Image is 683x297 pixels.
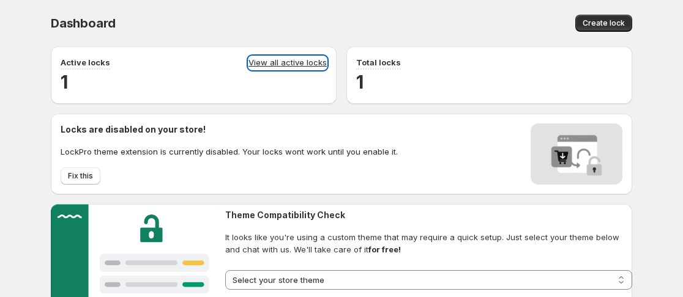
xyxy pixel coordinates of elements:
a: View all active locks [248,56,327,70]
img: Locks disabled [531,123,622,185]
h2: 1 [356,70,622,94]
span: It looks like you're using a custom theme that may require a quick setup. Just select your theme ... [225,231,632,255]
p: Active locks [61,56,110,68]
button: Create lock [575,15,632,32]
strong: for free! [368,244,401,254]
p: Total locks [356,56,401,68]
span: Create lock [583,18,625,28]
span: Fix this [68,171,93,181]
button: Fix this [61,167,100,185]
h2: Locks are disabled on your store! [61,123,398,136]
p: LockPro theme extension is currently disabled. Your locks wont work until you enable it. [61,145,398,158]
h2: Theme Compatibility Check [225,209,632,221]
h2: 1 [61,70,327,94]
span: Dashboard [51,16,116,31]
